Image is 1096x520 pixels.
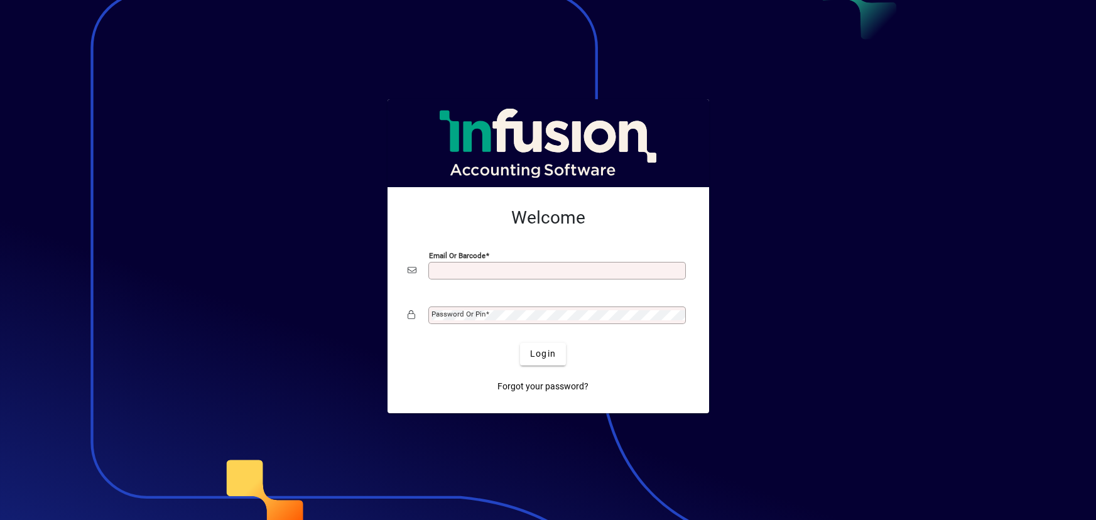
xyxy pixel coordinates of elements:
span: Login [530,347,556,360]
span: Forgot your password? [497,380,589,393]
button: Login [520,343,566,366]
mat-label: Email or Barcode [429,251,486,259]
mat-label: Password or Pin [431,310,486,318]
h2: Welcome [408,207,689,229]
a: Forgot your password? [492,376,594,398]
